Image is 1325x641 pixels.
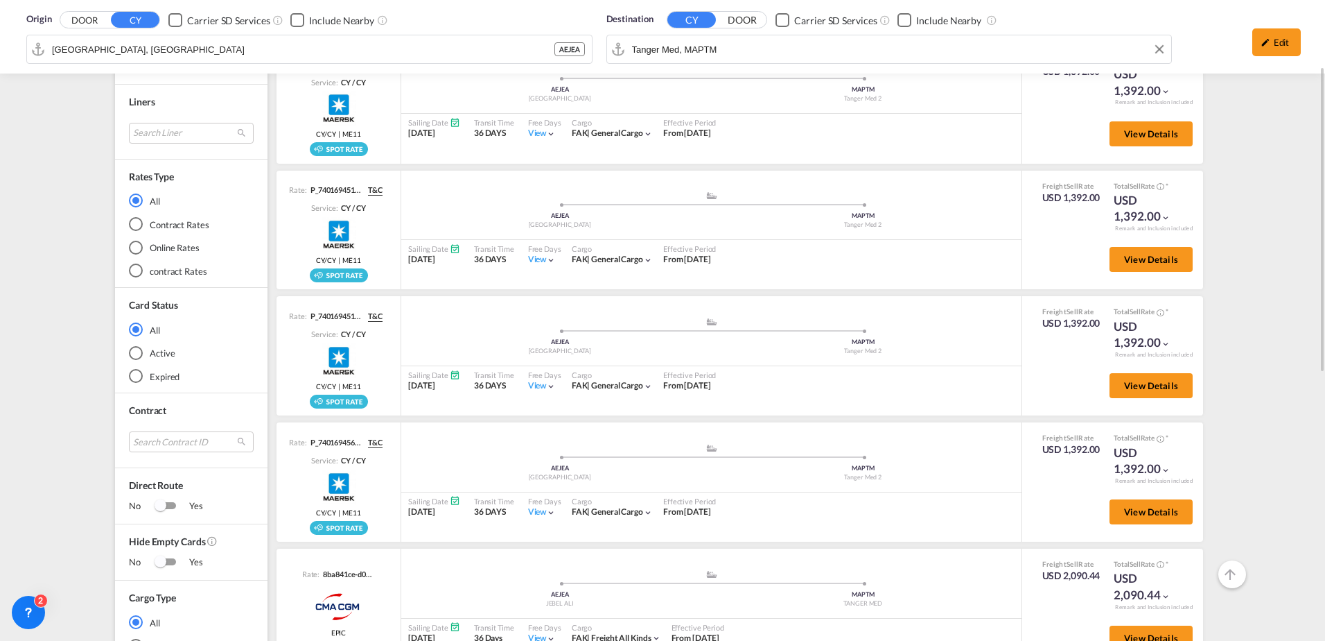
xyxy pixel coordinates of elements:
span: Sell [1067,182,1078,190]
md-icon: icon-chevron-down [1161,87,1170,96]
div: USD 1,392.00 [1042,443,1100,456]
div: Rollable available [310,395,368,409]
div: Include Nearby [916,14,981,28]
div: Effective Period [672,622,724,633]
button: DOOR [718,12,766,28]
span: Hide Empty Cards [129,535,254,556]
div: Sailing Date [408,622,460,633]
span: Direct Route [129,479,254,499]
div: Freight Rate [1042,181,1100,191]
div: Transit Time [474,243,514,254]
div: Card Status [129,298,178,312]
div: [DATE] [408,506,460,518]
md-checkbox: Checkbox No Ink [290,12,374,27]
span: ME11 [342,382,361,391]
span: Sell [1067,560,1078,568]
div: Total Rate [1114,433,1183,444]
span: | [587,128,590,138]
div: AEJEA [408,85,712,94]
div: Tanger Med 2 [712,473,1015,482]
img: Spot_rate_rollable_v2.png [310,395,368,409]
img: Maersk Spot [322,470,356,504]
div: Viewicon-chevron-down [528,380,556,392]
md-radio-button: contract Rates [129,264,254,278]
md-icon: Unchecked: Search for CY (Container Yard) services for all selected carriers.Checked : Search for... [272,15,283,26]
div: AEJEA [408,464,712,473]
button: CY [667,12,716,28]
div: general cargo [572,254,643,266]
md-icon: assets/icons/custom/ship-fill.svg [703,571,720,578]
md-icon: assets/icons/custom/ship-fill.svg [703,445,720,452]
span: ME11 [342,508,361,518]
span: Contract [129,404,166,416]
div: Free Days [528,496,561,506]
div: USD 1,392.00 [1114,445,1183,478]
span: | [336,382,342,391]
div: Tanger Med 2 [712,221,1015,230]
span: Sell [1067,434,1078,442]
button: View Details [1109,121,1193,146]
span: Yes [175,556,203,570]
div: [DATE] [408,128,460,139]
div: Transit Time [474,117,514,128]
div: From 30 Sep 2025 [663,128,711,139]
div: TANGER MED [712,599,1015,608]
div: Freight Rate [1042,433,1100,443]
div: Cargo [572,117,653,128]
div: Viewicon-chevron-down [528,254,556,266]
md-icon: Unchecked: Ignores neighbouring ports when fetching rates.Checked : Includes neighbouring ports w... [986,15,997,26]
img: Spot_rate_rollable_v2.png [310,521,368,535]
div: [DATE] [408,254,460,266]
div: CY / CY [337,329,365,339]
div: USD 2,090.44 [1042,569,1100,583]
md-icon: icon-chevron-down [643,382,653,391]
button: View Details [1109,247,1193,272]
div: 36 DAYS [474,128,514,139]
div: MAPTM [712,464,1015,473]
span: CY/CY [316,508,336,518]
span: From [DATE] [663,128,711,138]
button: View Details [1109,373,1193,398]
div: [DATE] [408,380,460,392]
div: CY / CY [337,77,365,87]
span: FAK [572,128,592,138]
md-radio-button: Contract Rates [129,217,254,231]
span: Rate: [289,185,307,196]
div: Sailing Date [408,370,460,380]
span: CY/CY [316,255,336,265]
div: Total Rate [1114,181,1183,192]
span: View Details [1124,380,1178,391]
span: T&C [368,185,383,196]
div: [GEOGRAPHIC_DATA] [408,94,712,103]
div: Rates Type [129,170,174,184]
span: ME11 [342,129,361,139]
div: Cargo [572,370,653,380]
md-icon: assets/icons/custom/ship-fill.svg [703,318,720,325]
div: Sailing Date [408,117,460,128]
div: AEJEA [408,338,712,347]
md-radio-button: Active [129,346,254,360]
span: From [DATE] [663,254,711,264]
span: Sell [1130,307,1141,316]
span: Destination [606,12,653,26]
div: From 30 Sep 2025 [663,254,711,266]
span: T&C [368,437,383,448]
div: Viewicon-chevron-down [528,506,556,518]
button: Spot Rates are dynamic & can fluctuate with time [1155,181,1164,191]
md-icon: icon-arrow-up [1222,566,1238,583]
span: From [DATE] [663,380,711,391]
span: Subject to Remarks [1164,307,1168,316]
img: Maersk Spot [322,343,356,378]
md-checkbox: Checkbox No Ink [775,12,877,27]
img: Maersk Spot [322,91,356,126]
div: Transit Time [474,622,514,633]
md-icon: Activate this filter to exclude rate cards without rates. [207,536,218,547]
span: Sell [1130,434,1141,442]
div: CY / CY [337,203,365,213]
span: ME11 [342,255,361,265]
div: Carrier SD Services [187,14,270,28]
div: Transit Time [474,370,514,380]
div: Total Rate [1114,559,1183,570]
div: Rollable available [310,268,368,282]
div: general cargo [572,380,643,392]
